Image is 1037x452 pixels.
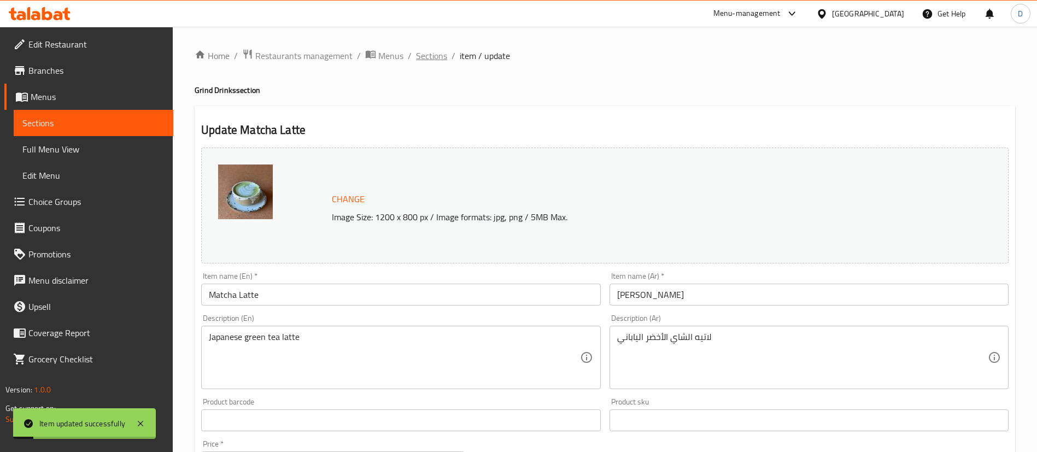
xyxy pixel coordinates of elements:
[39,418,125,430] div: Item updated successfully
[28,64,165,77] span: Branches
[408,49,412,62] li: /
[28,353,165,366] span: Grocery Checklist
[713,7,781,20] div: Menu-management
[195,49,1015,63] nav: breadcrumb
[332,191,365,207] span: Change
[460,49,510,62] span: item / update
[14,110,173,136] a: Sections
[255,49,353,62] span: Restaurants management
[365,49,403,63] a: Menus
[5,383,32,397] span: Version:
[832,8,904,20] div: [GEOGRAPHIC_DATA]
[4,293,173,320] a: Upsell
[452,49,455,62] li: /
[234,49,238,62] li: /
[218,165,273,219] img: Matcha_Lattejpeg638956293009675825.jpg
[209,332,579,384] textarea: Japanese green tea latte
[28,326,165,339] span: Coverage Report
[4,215,173,241] a: Coupons
[14,136,173,162] a: Full Menu View
[201,122,1009,138] h2: Update Matcha Latte
[28,221,165,234] span: Coupons
[327,210,907,224] p: Image Size: 1200 x 800 px / Image formats: jpg, png / 5MB Max.
[28,300,165,313] span: Upsell
[610,409,1009,431] input: Please enter product sku
[22,143,165,156] span: Full Menu View
[4,31,173,57] a: Edit Restaurant
[28,195,165,208] span: Choice Groups
[357,49,361,62] li: /
[4,84,173,110] a: Menus
[4,241,173,267] a: Promotions
[416,49,447,62] a: Sections
[201,284,600,306] input: Enter name En
[22,169,165,182] span: Edit Menu
[4,267,173,293] a: Menu disclaimer
[4,189,173,215] a: Choice Groups
[28,248,165,261] span: Promotions
[242,49,353,63] a: Restaurants management
[610,284,1009,306] input: Enter name Ar
[34,383,51,397] span: 1.0.0
[4,57,173,84] a: Branches
[5,412,75,426] a: Support.OpsPlatform
[4,320,173,346] a: Coverage Report
[4,346,173,372] a: Grocery Checklist
[327,188,369,210] button: Change
[14,162,173,189] a: Edit Menu
[28,38,165,51] span: Edit Restaurant
[1018,8,1023,20] span: D
[378,49,403,62] span: Menus
[201,409,600,431] input: Please enter product barcode
[617,332,988,384] textarea: لاتيه الشاي الأخضر الياباني
[195,85,1015,96] h4: Grind Drinks section
[31,90,165,103] span: Menus
[22,116,165,130] span: Sections
[5,401,56,415] span: Get support on:
[28,274,165,287] span: Menu disclaimer
[195,49,230,62] a: Home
